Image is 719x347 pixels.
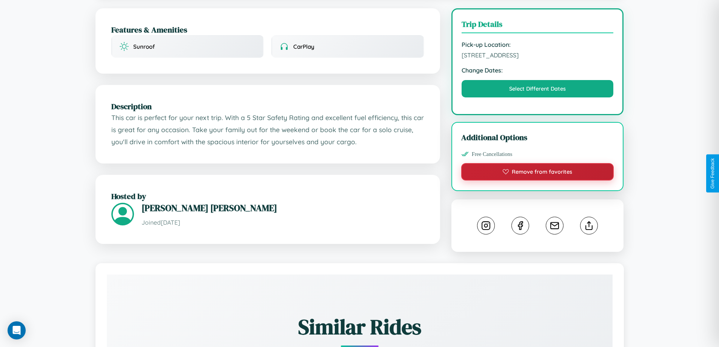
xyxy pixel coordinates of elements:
[461,163,614,180] button: Remove from favorites
[293,43,314,50] span: CarPlay
[142,202,424,214] h3: [PERSON_NAME] [PERSON_NAME]
[462,66,614,74] strong: Change Dates:
[133,312,586,341] h2: Similar Rides
[462,51,614,59] span: [STREET_ADDRESS]
[111,24,424,35] h2: Features & Amenities
[461,132,614,143] h3: Additional Options
[133,43,155,50] span: Sunroof
[710,158,715,189] div: Give Feedback
[111,112,424,148] p: This car is perfect for your next trip. With a 5 Star Safety Rating and excellent fuel efficiency...
[111,191,424,202] h2: Hosted by
[8,321,26,339] div: Open Intercom Messenger
[462,41,614,48] strong: Pick-up Location:
[462,19,614,33] h3: Trip Details
[111,101,424,112] h2: Description
[142,217,424,228] p: Joined [DATE]
[462,80,614,97] button: Select Different Dates
[472,151,513,157] span: Free Cancellations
